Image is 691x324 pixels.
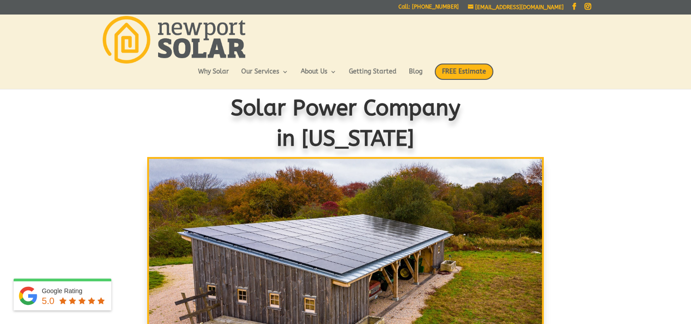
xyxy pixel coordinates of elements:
[301,69,337,84] a: About Us
[42,296,55,306] span: 5.0
[409,69,423,84] a: Blog
[349,69,397,84] a: Getting Started
[398,4,459,14] a: Call: [PHONE_NUMBER]
[231,95,461,151] span: Solar Power Company in [US_STATE]
[468,4,564,10] a: [EMAIL_ADDRESS][DOMAIN_NAME]
[435,64,493,80] span: FREE Estimate
[103,16,245,64] img: Newport Solar | Solar Energy Optimized.
[42,286,107,295] div: Google Rating
[198,69,229,84] a: Why Solar
[241,69,288,84] a: Our Services
[435,64,493,89] a: FREE Estimate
